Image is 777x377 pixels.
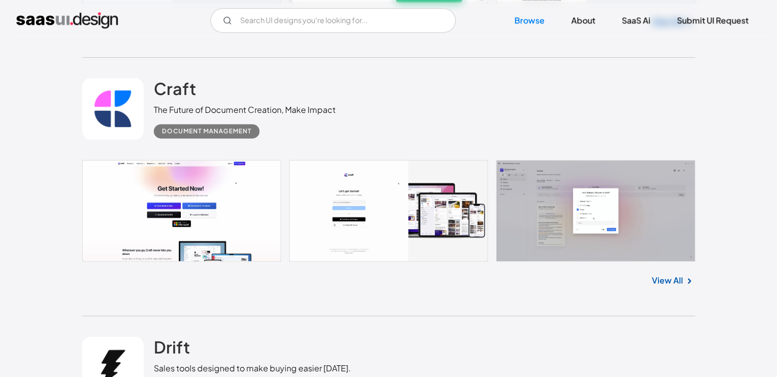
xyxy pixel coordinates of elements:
[154,337,190,357] h2: Drift
[665,9,761,32] a: Submit UI Request
[652,274,683,287] a: View All
[16,12,118,29] a: home
[559,9,607,32] a: About
[154,104,336,116] div: The Future of Document Creation, Make Impact
[502,9,557,32] a: Browse
[162,125,251,137] div: Document Management
[609,9,663,32] a: SaaS Ai
[154,337,190,362] a: Drift
[210,8,456,33] form: Email Form
[154,78,196,99] h2: Craft
[210,8,456,33] input: Search UI designs you're looking for...
[154,362,351,374] div: Sales tools designed to make buying easier [DATE].
[154,78,196,104] a: Craft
